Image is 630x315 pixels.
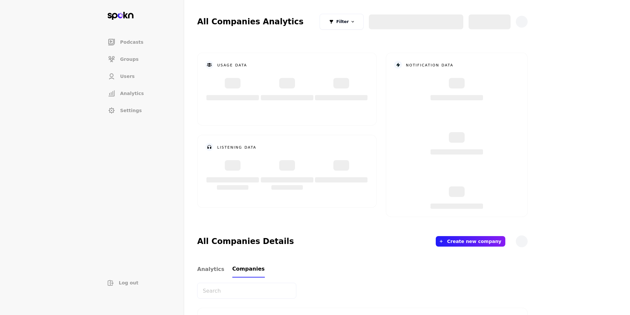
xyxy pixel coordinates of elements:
[102,277,171,289] button: Log out
[197,16,304,27] h2: All Companies Analytics
[102,68,171,84] a: Users
[217,144,256,150] h2: listening data
[197,261,224,278] a: Analytics
[217,62,247,68] h2: usage data
[120,73,135,80] span: Users
[102,34,171,50] a: Podcasts
[102,85,171,101] a: Analytics
[197,283,296,299] input: Search
[102,51,171,67] a: Groups
[320,14,364,30] button: Filter
[232,265,265,273] span: Companies
[447,239,501,244] button: Create new company
[120,39,143,45] span: Podcasts
[406,62,453,68] h2: notification data
[120,107,142,114] span: Settings
[197,265,224,273] span: Analytics
[119,279,138,286] span: Log out
[120,56,138,62] span: Groups
[197,236,294,247] h2: All Companies Details
[120,90,144,97] span: Analytics
[336,18,349,25] span: Filter
[232,261,265,278] a: Companies
[102,103,171,118] a: Settings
